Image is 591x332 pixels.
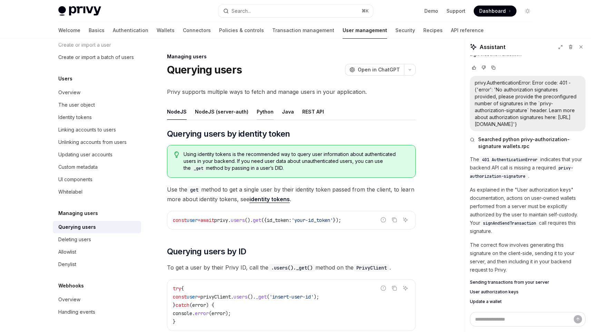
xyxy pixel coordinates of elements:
[53,233,141,246] a: Deleting users
[184,151,408,172] span: Using identity tokens is the recommended way to query user information about authenticated users ...
[256,294,267,300] span: _get
[475,79,581,128] div: privy.AuthenticationError: Error code: 401 - {'error': 'No authorization signatures provided, ple...
[470,299,502,304] span: Update a wallet
[257,104,274,120] button: Python
[58,22,80,39] a: Welcome
[470,165,573,179] span: privy-authorization-signature
[195,104,248,120] button: NodeJS (server-auth)
[231,217,245,223] span: users
[423,22,443,39] a: Recipes
[470,289,585,295] a: User authorization keys
[489,64,498,71] button: Copy chat response
[482,157,538,163] span: 401 AuthenticationError
[167,128,290,139] span: Querying users by identity token
[113,22,148,39] a: Authentication
[343,22,387,39] a: User management
[58,235,91,244] div: Deleting users
[58,113,92,121] div: Identity tokens
[167,53,416,60] div: Managing users
[390,215,399,224] button: Copy the contents from the code block
[522,6,533,17] button: Toggle dark mode
[401,215,410,224] button: Ask AI
[234,294,247,300] span: users
[53,258,141,271] a: Denylist
[58,88,80,97] div: Overview
[379,284,388,293] button: Report incorrect code
[53,136,141,148] a: Unlinking accounts from users
[345,64,404,76] button: Open in ChatGPT
[478,136,585,150] span: Searched python privy-authorization-signature wallets.rpc
[267,217,292,223] span: id_token:
[379,215,388,224] button: Report incorrect code
[53,173,141,186] a: UI components
[192,302,206,308] span: error
[53,51,141,64] a: Create or import a batch of users
[53,86,141,99] a: Overview
[181,285,184,292] span: {
[58,188,82,196] div: Whitelabel
[173,217,187,223] span: const
[167,64,242,76] h1: Querying users
[58,126,116,134] div: Linking accounts to users
[245,217,253,223] span: ().
[483,221,536,226] span: signAndSendTransaction
[173,294,187,300] span: const
[58,282,84,290] h5: Webhooks
[247,294,256,300] span: ().
[58,75,72,83] h5: Users
[58,163,98,171] div: Custom metadata
[362,8,369,14] span: ⌘ K
[470,299,585,304] a: Update a wallet
[446,8,465,14] a: Support
[176,302,189,308] span: catch
[53,221,141,233] a: Querying users
[218,5,373,17] button: Search...⌘K
[167,87,416,97] span: Privy supports multiple ways to fetch and manage users in your application.
[53,161,141,173] a: Custom metadata
[354,264,390,272] code: PrivyClient
[183,22,211,39] a: Connectors
[358,66,400,73] span: Open in ChatGPT
[261,217,267,223] span: ({
[173,302,176,308] span: }
[451,22,484,39] a: API reference
[282,104,294,120] button: Java
[333,217,341,223] span: });
[214,217,228,223] span: privy
[58,308,95,316] div: Handling events
[53,99,141,111] a: The user object
[249,196,290,203] a: identity tokens
[58,53,134,61] div: Create or import a batch of users
[470,241,585,274] p: The correct flow involves generating this signature on the client-side, sending it to your server...
[390,284,399,293] button: Copy the contents from the code block
[267,294,269,300] span: (
[574,315,582,323] button: Send message
[58,209,98,217] h5: Managing users
[314,294,319,300] span: );
[470,186,585,235] p: As explained in the "User authorization keys" documentation, actions on user-owned wallets perfor...
[200,217,214,223] span: await
[268,264,315,272] code: .users()._get()
[292,217,333,223] span: 'your-id_token'
[253,217,261,223] span: get
[53,124,141,136] a: Linking accounts to users
[198,294,200,300] span: =
[470,136,585,150] button: Searched python privy-authorization-signature wallets.rpc
[174,152,179,158] svg: Tip
[157,22,175,39] a: Wallets
[187,217,198,223] span: user
[58,295,80,304] div: Overview
[219,22,264,39] a: Policies & controls
[58,248,76,256] div: Allowlist
[53,111,141,124] a: Identity tokens
[167,185,416,204] span: Use the method to get a single user by their identity token passed from the client, to learn more...
[272,22,334,39] a: Transaction management
[53,186,141,198] a: Whitelabel
[58,6,101,16] img: light logo
[395,22,415,39] a: Security
[470,280,585,285] a: Sending transactions from your server
[189,302,192,308] span: (
[53,306,141,318] a: Handling events
[58,150,112,159] div: Updating user accounts
[401,284,410,293] button: Ask AI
